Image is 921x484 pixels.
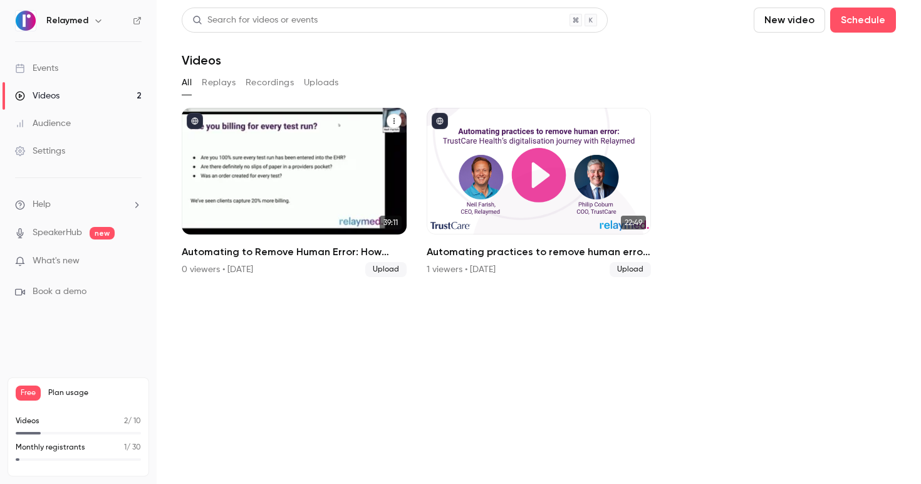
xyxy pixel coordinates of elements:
button: published [432,113,448,129]
span: Help [33,198,51,211]
button: published [187,113,203,129]
span: Free [16,386,41,401]
li: Automating practices to remove human error: TrustCare Health’s digitalization journey with Relaymed [427,108,652,277]
h2: Automating practices to remove human error: TrustCare Health’s digitalization journey with Relaymed [427,245,652,260]
span: 22:49 [621,216,646,229]
button: Schedule [830,8,896,33]
span: 39:11 [380,216,402,229]
img: Relaymed [16,11,36,31]
h1: Videos [182,53,221,68]
span: Upload [365,262,407,277]
span: What's new [33,255,80,268]
span: 1 [124,444,127,451]
li: Automating to Remove Human Error: How Connected Workflows Can Transform Your Practice [182,108,407,277]
p: Monthly registrants [16,442,85,453]
button: Uploads [304,73,339,93]
div: Audience [15,117,71,130]
p: / 10 [124,416,141,427]
li: help-dropdown-opener [15,198,142,211]
button: Recordings [246,73,294,93]
div: 0 viewers • [DATE] [182,263,253,276]
div: Search for videos or events [192,14,318,27]
div: Settings [15,145,65,157]
section: Videos [182,8,896,476]
div: Videos [15,90,60,102]
span: Plan usage [48,388,141,398]
div: Events [15,62,58,75]
h6: Relaymed [46,14,88,27]
p: Videos [16,416,39,427]
ul: Videos [182,108,896,277]
h2: Automating to Remove Human Error: How Connected Workflows Can Transform Your Practice [182,245,407,260]
a: 22:49Automating practices to remove human error: TrustCare Health’s digitalization journey with R... [427,108,652,277]
span: Book a demo [33,285,86,298]
span: 2 [124,418,128,425]
p: / 30 [124,442,141,453]
a: 39:11Automating to Remove Human Error: How Connected Workflows Can Transform Your Practice0 viewe... [182,108,407,277]
button: Replays [202,73,236,93]
a: SpeakerHub [33,226,82,239]
button: All [182,73,192,93]
div: 1 viewers • [DATE] [427,263,496,276]
span: new [90,227,115,239]
button: New video [754,8,825,33]
span: Upload [610,262,651,277]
